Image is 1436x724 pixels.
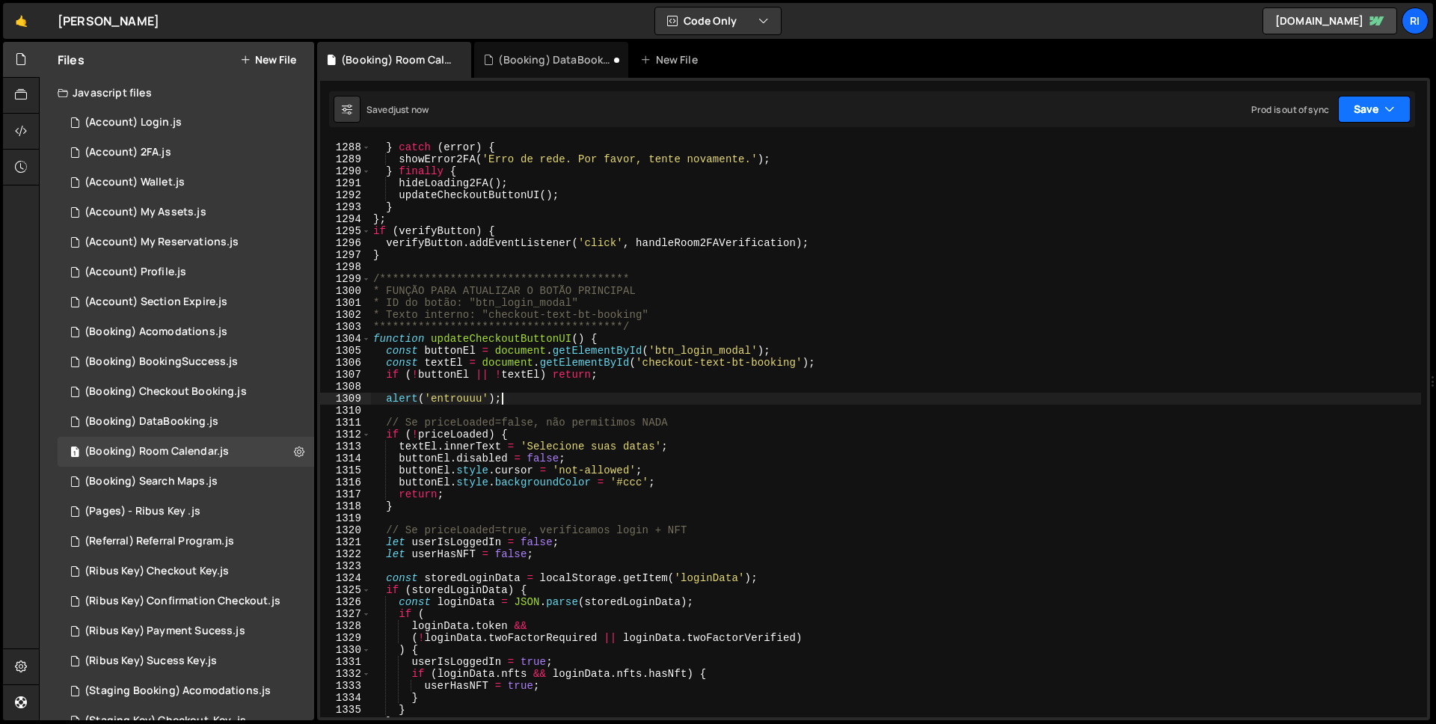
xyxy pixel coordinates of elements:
h2: Files [58,52,85,68]
div: 1303 [320,321,371,333]
div: 1296 [320,237,371,249]
div: 1292 [320,189,371,201]
div: 1323 [320,560,371,572]
div: 16291/44051.js [58,556,314,586]
div: 1322 [320,548,371,560]
div: Prod is out of sync [1251,103,1329,116]
div: (Booking) DataBooking.js [85,415,218,429]
div: 1306 [320,357,371,369]
div: (Account) Section Expire.js [85,295,227,309]
div: 1314 [320,452,371,464]
div: 1335 [320,704,371,716]
div: 1294 [320,213,371,225]
div: (Account) Profile.js [85,266,186,279]
div: (Account) Login.js [85,116,182,129]
div: 16291/44049.js [58,527,314,556]
div: 1324 [320,572,371,584]
div: 16291/44036.js [58,227,314,257]
div: 16291/44040.js [58,407,314,437]
div: 16291/43984.js [58,287,314,317]
div: 1316 [320,476,371,488]
div: 1313 [320,441,371,452]
div: 16291/44054.js [58,616,314,646]
div: 16291/44035.js [58,197,314,227]
div: 1308 [320,381,371,393]
div: 16291/43983.js [58,257,314,287]
div: 16291/44358.js [58,108,314,138]
div: 1327 [320,608,371,620]
div: 1334 [320,692,371,704]
div: (Ribus Key) Confirmation Checkout.js [85,595,280,608]
div: 1297 [320,249,371,261]
div: 1293 [320,201,371,213]
div: 1326 [320,596,371,608]
div: 1321 [320,536,371,548]
div: (Account) My Assets.js [85,206,206,219]
div: 1318 [320,500,371,512]
div: (Staging Booking) Acomodations.js [85,684,271,698]
button: Save [1338,96,1411,123]
div: 1304 [320,333,371,345]
div: (Ribus Key) Payment Sucess.js [85,625,245,638]
div: (Ribus Key) Checkout Key.js [85,565,229,578]
div: 1290 [320,165,371,177]
div: (Booking) Room Calendar.js [85,445,229,458]
span: 1 [70,447,79,459]
div: (Booking) Room Calendar.js [341,52,453,67]
div: 1295 [320,225,371,237]
div: 1330 [320,644,371,656]
div: 1315 [320,464,371,476]
a: Ri [1402,7,1429,34]
div: (Booking) BookingSuccess.js [85,355,238,369]
div: 16291/44052.js [58,586,314,616]
div: 16291/44038.js [58,347,314,377]
a: 🤙 [3,3,40,39]
div: 1312 [320,429,371,441]
div: (Pages) - Ribus Key .js [85,505,200,518]
div: 16291/44384.js [58,168,314,197]
div: 1317 [320,488,371,500]
div: 16291/44034.js [58,138,314,168]
div: 1301 [320,297,371,309]
div: 1325 [320,584,371,596]
div: 16291/44056.js [58,676,314,706]
div: 1333 [320,680,371,692]
div: 1331 [320,656,371,668]
div: 1328 [320,620,371,632]
div: (Booking) DataBooking.js [498,52,610,67]
div: 1300 [320,285,371,297]
div: (Account) Wallet.js [85,176,185,189]
div: (Account) My Reservations.js [85,236,239,249]
div: 1288 [320,141,371,153]
div: 1329 [320,632,371,644]
div: (Booking) Acomodations.js [85,325,227,339]
div: 1302 [320,309,371,321]
div: (Booking) Search Maps.js [85,475,218,488]
div: Javascript files [40,78,314,108]
div: [PERSON_NAME] [58,12,159,30]
div: (Booking) Checkout Booking.js [85,385,247,399]
div: 16291/44045.js [58,437,314,467]
div: 1305 [320,345,371,357]
div: just now [393,103,429,116]
div: 1332 [320,668,371,680]
div: 1299 [320,273,371,285]
div: 1320 [320,524,371,536]
div: 16291/44046.js [58,467,314,497]
div: 1307 [320,369,371,381]
div: 1289 [320,153,371,165]
div: (Ribus Key) Sucess Key.js [85,654,217,668]
div: 1311 [320,417,371,429]
div: 1291 [320,177,371,189]
a: [DOMAIN_NAME] [1262,7,1397,34]
div: 16291/44037.js [58,317,314,347]
div: (Account) 2FA.js [85,146,171,159]
div: 1298 [320,261,371,273]
div: 16291/44047.js [58,497,314,527]
div: New File [640,52,703,67]
div: 1319 [320,512,371,524]
div: 16291/44055.js [58,646,314,676]
div: 16291/44039.js [58,377,314,407]
button: Code Only [655,7,781,34]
